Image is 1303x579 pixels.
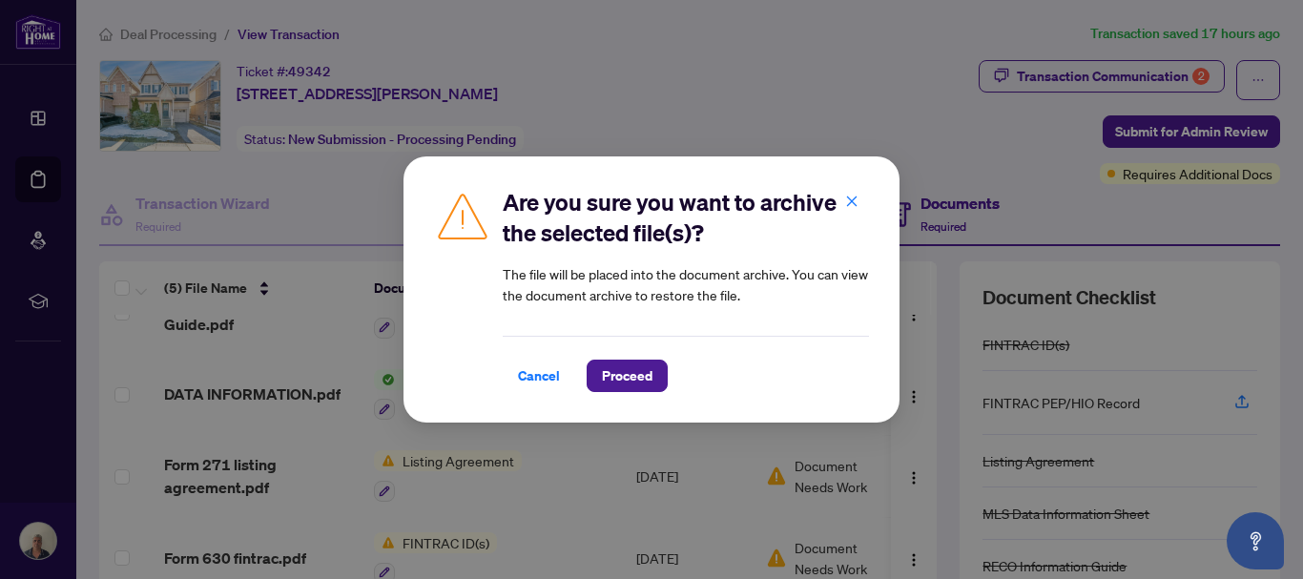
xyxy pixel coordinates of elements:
[518,361,560,391] span: Cancel
[1227,512,1284,569] button: Open asap
[503,360,575,392] button: Cancel
[503,187,869,248] h2: Are you sure you want to archive the selected file(s)?
[845,195,858,208] span: close
[602,361,652,391] span: Proceed
[434,187,491,244] img: Caution Icon
[587,360,668,392] button: Proceed
[503,263,869,305] article: The file will be placed into the document archive. You can view the document archive to restore t...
